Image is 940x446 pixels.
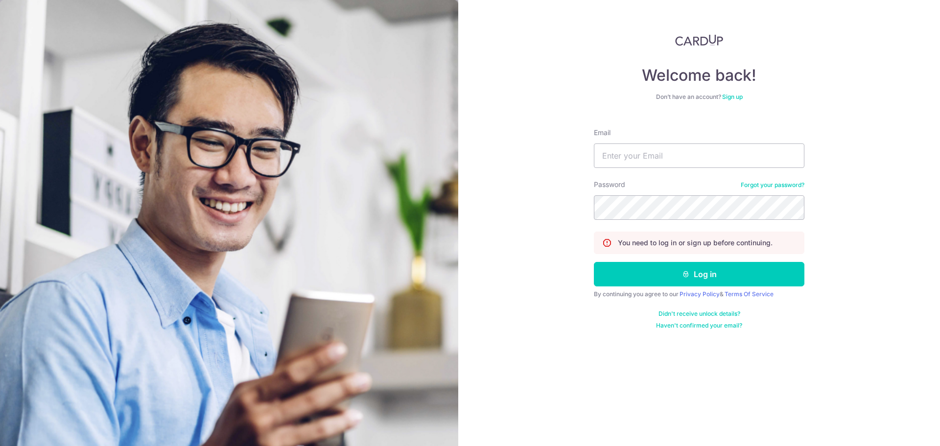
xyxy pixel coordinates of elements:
a: Didn't receive unlock details? [658,310,740,318]
a: Terms Of Service [725,290,774,298]
a: Sign up [722,93,743,100]
a: Forgot your password? [741,181,804,189]
a: Privacy Policy [680,290,720,298]
h4: Welcome back! [594,66,804,85]
div: By continuing you agree to our & [594,290,804,298]
button: Log in [594,262,804,286]
img: CardUp Logo [675,34,723,46]
input: Enter your Email [594,143,804,168]
div: Don’t have an account? [594,93,804,101]
a: Haven't confirmed your email? [656,322,742,329]
p: You need to log in or sign up before continuing. [618,238,773,248]
label: Email [594,128,611,138]
label: Password [594,180,625,189]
